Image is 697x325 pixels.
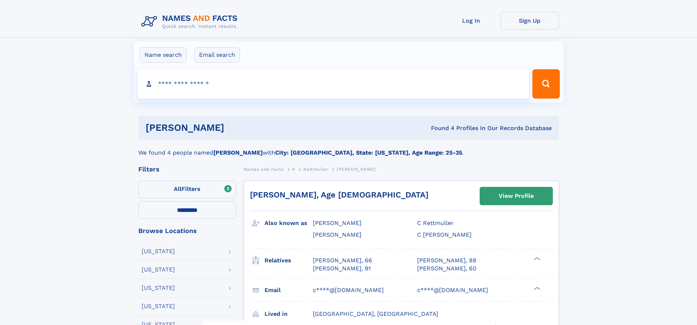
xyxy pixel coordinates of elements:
[142,303,175,309] div: [US_STATE]
[442,12,501,30] a: Log In
[532,69,559,99] button: Search Button
[275,149,462,156] b: City: [GEOGRAPHIC_DATA], State: [US_STATE], Age Range: 25-35
[303,167,328,172] span: Rettmuller
[292,167,295,172] span: R
[138,166,236,173] div: Filters
[417,231,472,238] span: C [PERSON_NAME]
[142,285,175,291] div: [US_STATE]
[265,284,313,296] h3: Email
[327,124,552,132] div: Found 4 Profiles In Our Records Database
[417,256,476,265] a: [PERSON_NAME], 88
[138,228,236,234] div: Browse Locations
[142,248,175,254] div: [US_STATE]
[313,256,372,265] a: [PERSON_NAME], 66
[194,47,240,63] label: Email search
[213,149,263,156] b: [PERSON_NAME]
[417,265,476,273] a: [PERSON_NAME], 60
[480,187,552,205] a: View Profile
[138,181,236,198] label: Filters
[265,308,313,320] h3: Lived in
[292,165,295,174] a: R
[417,219,454,226] span: C Rettmuller
[138,140,559,157] div: We found 4 people named with .
[303,165,328,174] a: Rettmuller
[250,190,428,199] a: [PERSON_NAME], Age [DEMOGRAPHIC_DATA]
[532,256,541,261] div: ❯
[501,12,559,30] a: Sign Up
[142,267,175,273] div: [US_STATE]
[265,217,313,229] h3: Also known as
[146,123,328,132] h1: [PERSON_NAME]
[138,69,529,99] input: search input
[313,265,371,273] a: [PERSON_NAME], 91
[337,167,376,172] span: [PERSON_NAME]
[140,47,187,63] label: Name search
[499,188,534,204] div: View Profile
[244,165,284,174] a: Names and Facts
[313,231,361,238] span: [PERSON_NAME]
[265,254,313,267] h3: Relatives
[138,12,244,32] img: Logo Names and Facts
[313,310,438,317] span: [GEOGRAPHIC_DATA], [GEOGRAPHIC_DATA]
[532,286,541,291] div: ❯
[174,185,181,192] span: All
[313,219,361,226] span: [PERSON_NAME]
